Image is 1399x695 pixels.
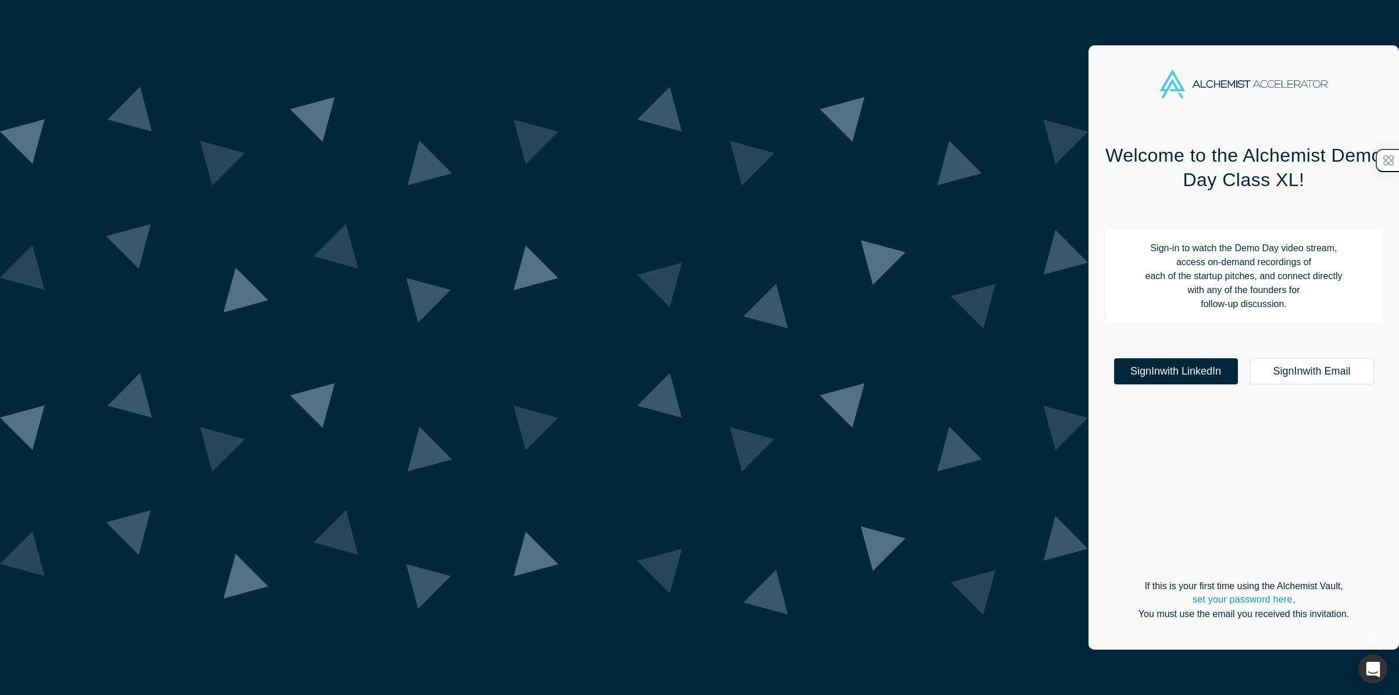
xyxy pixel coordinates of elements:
a: set your password here [1192,592,1293,607]
p: Sign-in to watch the Demo Day video stream, access on-demand recordings of each of the startup pi... [1105,229,1383,324]
a: SignInwith LinkedIn [1114,358,1238,384]
h1: Welcome to the Alchemist Demo Day Class XL! [1105,143,1383,192]
p: If this is your first time using the Alchemist Vault, . You must use the email you received this ... [1105,579,1383,621]
img: Alchemist Accelerator Logo [1160,70,1327,98]
a: SignInwith Email [1250,358,1374,384]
